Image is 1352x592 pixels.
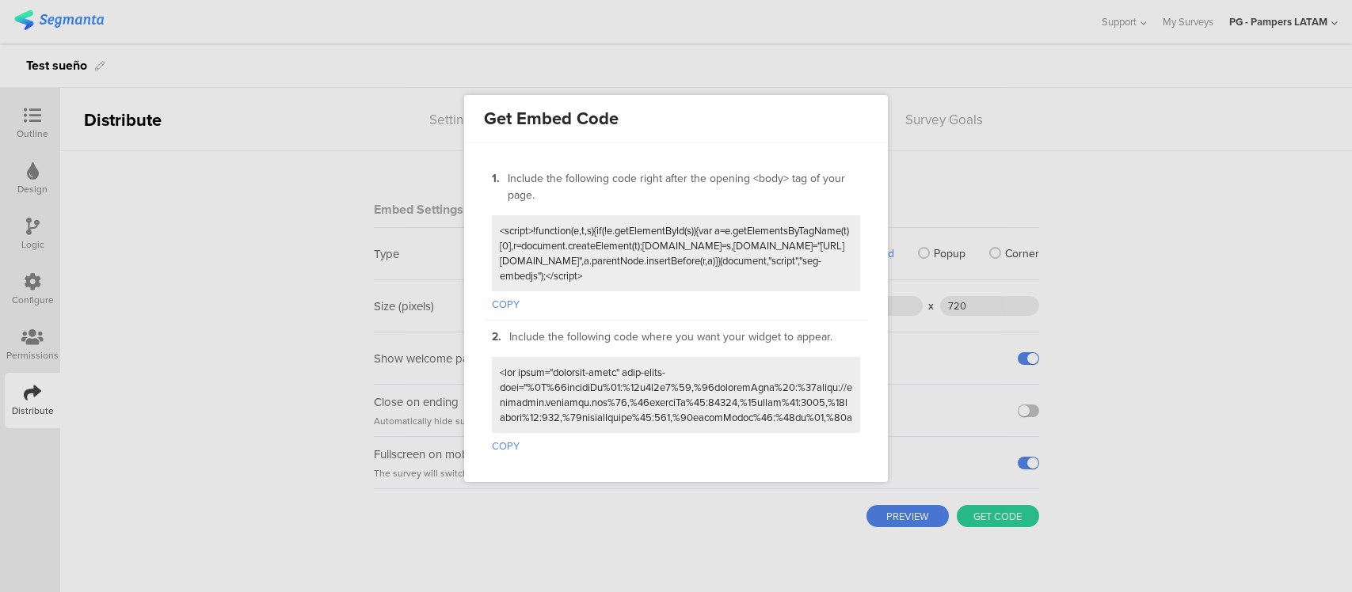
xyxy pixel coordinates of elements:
[492,170,500,203] div: 1.
[492,291,520,312] button: COPY
[509,328,832,345] div: Include the following code where you want your widget to appear.
[484,105,619,131] sg-dialog-title: Get Embed Code
[508,170,860,203] div: Include the following code right after the opening <body> tag of your page.
[492,328,501,345] div: 2.
[492,433,520,453] button: COPY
